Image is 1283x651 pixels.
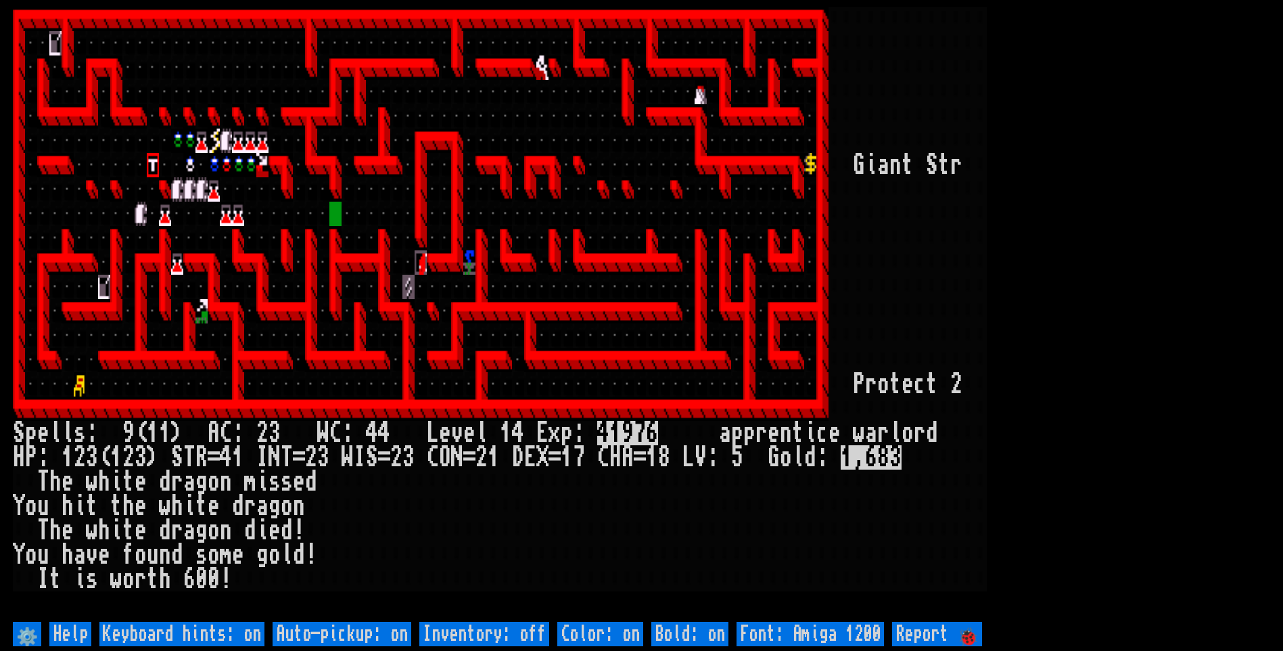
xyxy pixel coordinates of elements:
[342,445,354,470] div: W
[731,421,743,445] div: p
[25,445,37,470] div: P
[892,622,982,646] input: Report 🐞
[780,445,792,470] div: o
[220,470,232,494] div: n
[98,543,110,567] div: e
[273,622,411,646] input: Auto-pickup: on
[49,421,62,445] div: l
[232,494,244,518] div: d
[390,445,402,470] div: 2
[877,372,889,397] div: o
[293,543,305,567] div: d
[195,518,208,543] div: g
[49,622,91,646] input: Help
[463,421,475,445] div: e
[37,543,49,567] div: u
[269,543,281,567] div: o
[159,567,171,591] div: h
[62,470,74,494] div: e
[597,421,609,445] mark: 4
[378,421,390,445] div: 4
[792,421,804,445] div: t
[62,518,74,543] div: e
[419,622,549,646] input: Inventory: off
[110,445,122,470] div: 1
[37,421,49,445] div: e
[110,470,122,494] div: i
[877,153,889,177] div: a
[293,445,305,470] div: =
[232,543,244,567] div: e
[500,421,512,445] div: 1
[244,518,256,543] div: d
[195,543,208,567] div: s
[281,470,293,494] div: s
[950,153,962,177] div: r
[171,445,183,470] div: S
[147,445,159,470] div: )
[25,421,37,445] div: p
[926,421,938,445] div: d
[755,421,768,445] div: r
[439,421,451,445] div: e
[86,421,98,445] div: :
[13,622,41,646] input: ⚙️
[768,445,780,470] div: G
[183,470,195,494] div: a
[232,421,244,445] div: :
[122,494,135,518] div: h
[49,567,62,591] div: t
[305,543,317,567] div: !
[536,421,549,445] div: E
[816,421,829,445] div: c
[853,445,865,470] mark: ,
[475,445,488,470] div: 2
[220,421,232,445] div: C
[634,421,646,445] mark: 7
[208,567,220,591] div: 0
[651,622,728,646] input: Bold: on
[889,421,902,445] div: l
[147,543,159,567] div: u
[13,445,25,470] div: H
[220,518,232,543] div: n
[378,445,390,470] div: =
[86,518,98,543] div: w
[877,421,889,445] div: r
[74,494,86,518] div: i
[195,445,208,470] div: R
[256,445,269,470] div: I
[557,622,643,646] input: Color: on
[731,445,743,470] div: 5
[37,567,49,591] div: I
[147,421,159,445] div: 1
[86,543,98,567] div: v
[208,421,220,445] div: A
[926,372,938,397] div: t
[183,567,195,591] div: 6
[841,445,853,470] mark: 1
[597,445,609,470] div: C
[853,372,865,397] div: P
[13,543,25,567] div: Y
[281,445,293,470] div: T
[86,470,98,494] div: w
[122,543,135,567] div: f
[914,372,926,397] div: c
[682,445,695,470] div: L
[427,421,439,445] div: L
[305,470,317,494] div: d
[914,421,926,445] div: r
[135,518,147,543] div: e
[208,494,220,518] div: e
[208,470,220,494] div: o
[512,421,524,445] div: 4
[926,153,938,177] div: S
[37,518,49,543] div: T
[889,445,902,470] mark: 3
[256,421,269,445] div: 2
[780,421,792,445] div: n
[402,445,415,470] div: 3
[74,543,86,567] div: a
[62,445,74,470] div: 1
